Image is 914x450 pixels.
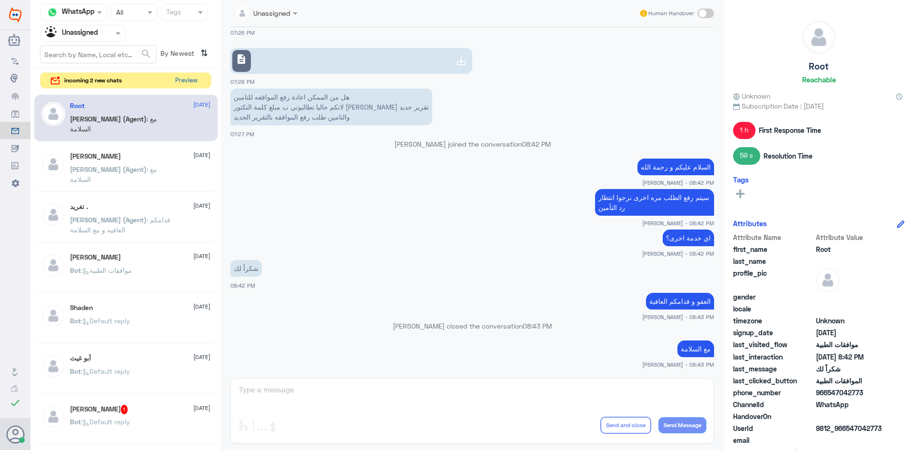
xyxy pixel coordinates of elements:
p: 18/8/2025, 8:43 PM [677,340,714,357]
span: [PERSON_NAME] (Agent) [70,115,147,123]
span: 07:27 PM [230,131,254,137]
span: 966547042773 [816,388,885,398]
span: [DATE] [193,151,210,160]
h5: basmah kaabi [70,405,128,414]
span: 9812_966547042773 [816,423,885,433]
span: [PERSON_NAME] (Agent) [70,165,147,173]
span: null [816,304,885,314]
span: description [236,53,247,65]
span: profile_pic [733,268,814,290]
input: Search by Name, Local etc… [40,46,156,63]
span: : قدامكم العافيه و مع السلامة [70,216,170,234]
h5: نادر الشمردل [70,152,121,160]
span: [PERSON_NAME] - 08:42 PM [642,179,714,187]
span: [PERSON_NAME] - 08:42 PM [642,250,714,258]
span: search [140,48,152,60]
span: Root [816,244,885,254]
span: [PERSON_NAME] - 08:43 PM [642,313,714,321]
span: : مع السلامة [70,165,157,183]
span: 2 [816,400,885,410]
span: Attribute Name [733,232,814,242]
p: 18/8/2025, 7:27 PM [230,89,432,125]
button: Preview [171,73,201,89]
img: Unassigned.svg [45,26,60,40]
span: [PERSON_NAME] - 08:42 PM [642,219,714,227]
span: شكراً لك [816,364,885,374]
img: defaultAdmin.png [41,253,65,277]
img: Widebot Logo [9,7,21,22]
p: 18/8/2025, 8:42 PM [637,159,714,175]
span: UserId [733,423,814,433]
span: Bot [70,266,81,274]
span: موافقات الطبية [816,340,885,350]
span: Resolution Time [764,151,813,161]
img: defaultAdmin.png [41,203,65,227]
span: null [816,435,885,445]
span: Subscription Date : [DATE] [733,101,904,111]
span: By Newest [157,45,197,64]
span: الموافقات الطبية [816,376,885,386]
span: [DATE] [193,100,210,109]
span: Bot [70,317,81,325]
a: description [230,48,472,74]
button: Send and close [600,417,651,434]
h5: Root [70,102,85,110]
span: : Default reply [81,367,130,375]
span: 2025-08-18T16:24:14.12Z [816,328,885,338]
span: 08:42 PM [230,282,255,289]
span: Attribute Value [816,232,885,242]
span: ChannelId [733,400,814,410]
span: last_message [733,364,814,374]
img: whatsapp.png [45,5,60,20]
span: [DATE] [193,252,210,260]
span: email [733,435,814,445]
span: 08:43 PM [523,322,552,330]
i: ⇅ [200,45,208,61]
span: Bot [70,418,81,426]
span: 2025-08-18T17:42:47.902Z [816,352,885,362]
span: [DATE] [193,404,210,412]
span: last_visited_flow [733,340,814,350]
h5: آبو غيث [70,354,91,362]
span: 07:26 PM [230,79,255,85]
span: : مع السلامة [70,115,157,133]
button: Send Message [658,417,706,433]
i: check [10,397,21,409]
img: defaultAdmin.png [41,304,65,328]
span: [DATE] [193,302,210,311]
span: First Response Time [759,125,821,135]
p: 18/8/2025, 8:42 PM [663,230,714,246]
span: null [816,292,885,302]
p: 18/8/2025, 8:43 PM [646,293,714,310]
span: Human Handover [648,9,694,18]
span: null [816,411,885,421]
img: defaultAdmin.png [41,102,65,126]
h6: Tags [733,175,749,184]
span: : موافقات الطبية [81,266,132,274]
h5: Shaden [70,304,93,312]
img: defaultAdmin.png [41,152,65,176]
span: signup_date [733,328,814,338]
span: HandoverOn [733,411,814,421]
span: last_name [733,256,814,266]
button: search [140,46,152,62]
span: Bot [70,367,81,375]
p: 18/8/2025, 8:42 PM [595,189,714,216]
div: Tags [165,7,181,19]
span: 1 [121,405,128,414]
span: 1 h [733,122,755,139]
span: first_name [733,244,814,254]
p: [PERSON_NAME] closed the conversation [230,321,714,331]
h5: تغريد . [70,203,88,211]
img: defaultAdmin.png [816,268,840,292]
p: 18/8/2025, 8:42 PM [230,260,262,277]
span: incoming 2 new chats [64,76,122,85]
p: [PERSON_NAME] joined the conversation [230,139,714,149]
span: Unknown [816,316,885,326]
span: 08:42 PM [522,140,551,148]
img: defaultAdmin.png [41,405,65,429]
span: : Default reply [81,418,130,426]
span: [PERSON_NAME] - 08:43 PM [642,360,714,369]
h6: Attributes [733,219,767,228]
span: Unknown [733,91,770,101]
